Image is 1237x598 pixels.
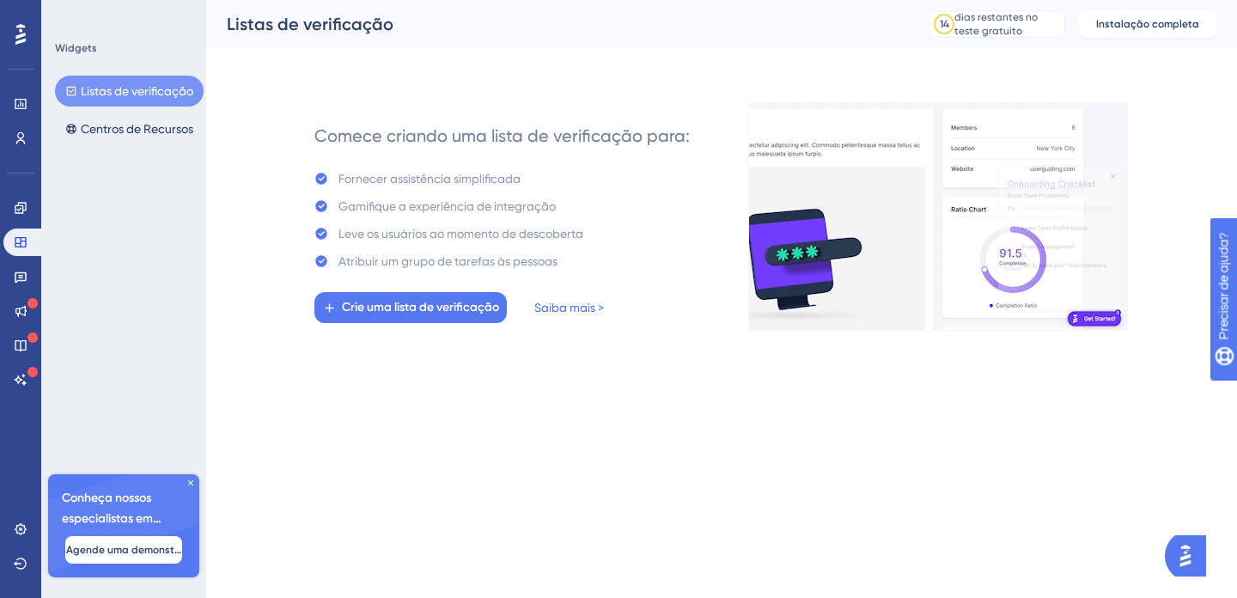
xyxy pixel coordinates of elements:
[314,292,507,323] button: Crie uma lista de verificação
[40,8,148,21] font: Precisar de ajuda?
[534,301,604,314] font: Saiba mais >
[314,125,690,146] font: Comece criando uma lista de verificação para:
[65,536,182,564] button: Agende uma demonstração
[338,254,558,268] font: Atribuir um grupo de tarefas às pessoas
[66,544,204,556] font: Agende uma demonstração
[342,300,499,314] font: Crie uma lista de verificação
[1079,10,1216,38] button: Instalação completa
[62,491,161,546] font: Conheça nossos especialistas em integração 🎧
[338,227,583,241] font: Leve os usuários ao momento de descoberta
[940,18,949,30] font: 14
[81,122,193,136] font: Centros de Recursos
[338,172,521,186] font: Fornecer assistência simplificada
[55,42,97,54] font: Widgets
[81,84,193,98] font: Listas de verificação
[748,102,1128,331] img: e28e67207451d1beac2d0b01ddd05b56.gif
[1165,530,1216,582] iframe: Iniciador do Assistente de IA do UserGuiding
[55,113,204,144] button: Centros de Recursos
[338,199,556,213] font: Gamifique a experiência de integração
[55,76,204,107] button: Listas de verificação
[227,14,393,34] font: Listas de verificação
[954,11,1038,37] font: dias restantes no teste gratuito
[534,297,604,318] a: Saiba mais >
[1096,18,1199,30] font: Instalação completa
